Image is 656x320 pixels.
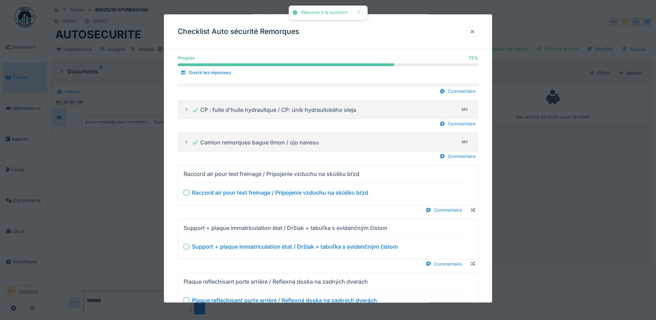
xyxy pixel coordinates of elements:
[181,222,475,256] summary: Support + plaque immatriculation ètat / Držiak + tabuľka s evidenčným číslom Support + plaque imm...
[469,55,478,61] div: 72 %
[184,223,387,232] div: Support + plaque immatriculation ètat / Držiak + tabuľka s evidenčným číslom
[437,152,478,161] div: Commentaire
[181,71,475,83] summary: Vérifier châssis et êtat génerale de la remorque / Skontrolujte podvozok a celkový stav prívesuMV
[423,205,464,215] div: Commentaire
[192,188,368,197] div: Raccord air pour test freinage / Pripojenie vzduchu na skúšku bŕzd
[301,10,348,16] div: Réponse à la question
[192,105,356,114] div: CP : fuite d'huile hydraulique / CP: únik hydraulického oleja
[178,27,299,36] h3: Checklist Auto sécurité Remorques
[437,87,478,96] div: Commentaire
[181,103,475,116] summary: CP : fuite d'huile hydraulique / CP: únik hydraulického olejaMV
[178,55,195,61] div: Progrès
[460,105,470,114] div: MV
[178,68,234,77] div: Ouvrir les réponses
[181,136,475,149] summary: Camion remorques bague timon / ojo navesuMV
[423,259,464,268] div: Commentaire
[437,119,478,128] div: Commentaire
[181,276,475,310] summary: Plaque reflechisant porte arriére / Reflexná doska na zadných dverách Plaque reflechisant porte a...
[184,277,368,285] div: Plaque reflechisant porte arriére / Reflexná doska na zadných dverách
[192,138,319,146] div: Camion remorques bague timon / ojo navesu
[178,63,478,66] progress: 72 %
[192,242,398,250] div: Support + plaque immatriculation ètat / Držiak + tabuľka s evidenčným číslom
[184,170,359,178] div: Raccord air pour test freinage / Pripojenie vzduchu na skúšku bŕzd
[192,296,377,304] div: Plaque reflechisant porte arriére / Reflexná doska na zadných dverách
[181,168,475,202] summary: Raccord air pour test freinage / Pripojenie vzduchu na skúšku bŕzd Raccord air pour test freinage...
[460,137,470,147] div: MV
